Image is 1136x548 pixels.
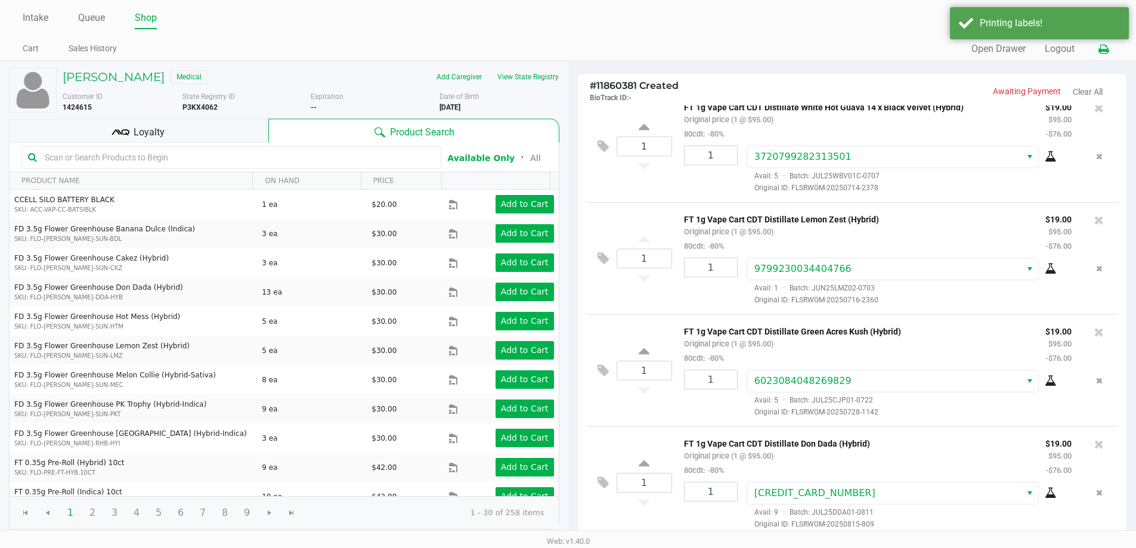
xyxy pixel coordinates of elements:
[754,151,852,162] span: 3720799282313501
[372,376,397,384] span: $30.00
[1048,451,1072,460] small: $95.00
[747,396,873,404] span: Avail: 5 Batch: JUL25CJP01-0722
[258,501,281,524] span: Go to the next page
[23,10,48,26] a: Intake
[1091,145,1107,168] button: Remove the package from the orderLine
[256,219,366,248] td: 3 ea
[705,354,724,363] span: -80%
[10,482,256,511] td: FT 0.35g Pre-Roll (Indica) 10ct
[1021,258,1038,280] button: Select
[530,152,540,165] button: All
[496,458,554,476] button: Add to Cart
[684,339,773,348] small: Original price (1 @ $95.00)
[14,439,252,448] p: SKU: FLO-[PERSON_NAME]-RHB-HYI
[515,152,530,163] span: ᛫
[684,212,1027,224] p: FT 1g Vape Cart CDT Distillate Lemon Zest (Hybrid)
[747,407,1072,417] span: Original ID: FLSRWGM-20250728-1142
[778,396,790,404] span: ·
[496,370,554,389] button: Add to Cart
[372,405,397,413] span: $30.00
[501,287,549,296] app-button-loader: Add to Cart
[169,501,192,524] span: Page 6
[754,263,852,274] span: 9799230034404766
[980,16,1120,30] div: Printing labels!
[1073,86,1103,98] button: Clear All
[590,94,629,102] span: BioTrack ID:
[10,172,252,190] th: PRODUCT NAME
[684,129,724,138] small: 80cdt:
[501,462,549,472] app-button-loader: Add to Cart
[312,507,544,519] kendo-pager-info: 1 - 30 of 258 items
[287,508,296,518] span: Go to the last page
[10,172,559,496] div: Data table
[1048,227,1072,236] small: $95.00
[496,195,554,213] button: Add to Cart
[256,423,366,453] td: 3 ea
[1046,466,1072,475] small: -$76.00
[1021,482,1038,504] button: Select
[1091,258,1107,280] button: Remove the package from the orderLine
[496,341,554,360] button: Add to Cart
[705,129,724,138] span: -80%
[1091,370,1107,392] button: Remove the package from the orderLine
[361,172,442,190] th: PRICE
[311,92,343,101] span: Expiration
[1045,324,1072,336] p: $19.00
[1046,242,1072,250] small: -$76.00
[280,501,303,524] span: Go to the last page
[10,423,256,453] td: FD 3.5g Flower Greenhouse [GEOGRAPHIC_DATA] (Hybrid-Indica)
[213,501,236,524] span: Page 8
[81,501,104,524] span: Page 2
[439,103,460,112] b: [DATE]
[14,351,252,360] p: SKU: FLO-[PERSON_NAME]-SUN-LMZ
[1045,436,1072,448] p: $19.00
[390,125,454,140] span: Product Search
[778,508,790,516] span: ·
[684,436,1027,448] p: FT 1g Vape Cart CDT Distillate Don Dada (Hybrid)
[747,508,874,516] span: Avail: 9 Batch: JUL25DDA01-0811
[501,228,549,238] app-button-loader: Add to Cart
[23,41,39,56] a: Cart
[747,172,880,180] span: Avail: 5 Batch: JUL25WBV01C-0707
[36,501,59,524] span: Go to the previous page
[14,380,252,389] p: SKU: FLO-[PERSON_NAME]-SUN-MEC
[10,190,256,219] td: CCELL SILO BATTERY BLACK
[14,410,252,419] p: SKU: FLO-[PERSON_NAME]-SUN-PKT
[311,103,317,112] b: --
[747,182,1072,193] span: Original ID: FLSRWGM-20250714-2378
[59,501,82,524] span: Page 1
[256,394,366,423] td: 9 ea
[501,316,549,326] app-button-loader: Add to Cart
[372,463,397,472] span: $42.00
[372,493,397,501] span: $42.00
[135,10,157,26] a: Shop
[1045,100,1072,112] p: $19.00
[14,322,252,331] p: SKU: FLO-[PERSON_NAME]-SUN-HTM
[10,394,256,423] td: FD 3.5g Flower Greenhouse PK Trophy (Hybrid-Indica)
[256,277,366,306] td: 13 ea
[372,230,397,238] span: $30.00
[705,242,724,250] span: -80%
[256,190,366,219] td: 1 ea
[10,248,256,277] td: FD 3.5g Flower Greenhouse Cakez (Hybrid)
[125,501,148,524] span: Page 4
[10,219,256,248] td: FD 3.5g Flower Greenhouse Banana Dulce (Indica)
[372,346,397,355] span: $30.00
[684,324,1027,336] p: FT 1g Vape Cart CDT Distillate Green Acres Kush (Hybrid)
[747,284,875,292] span: Avail: 1 Batch: JUN25LMZ02-0703
[1048,339,1072,348] small: $95.00
[182,92,235,101] span: State Registry ID
[182,103,218,112] b: P3KX4062
[501,491,549,501] app-button-loader: Add to Cart
[1048,115,1072,124] small: $95.00
[629,94,632,102] span: -
[10,336,256,365] td: FD 3.5g Flower Greenhouse Lemon Zest (Hybrid)
[496,312,554,330] button: Add to Cart
[501,404,549,413] app-button-loader: Add to Cart
[1021,146,1038,168] button: Select
[429,67,490,86] button: Add Caregiver
[171,70,208,84] span: Medical
[147,501,170,524] span: Page 5
[496,283,554,301] button: Add to Cart
[684,466,724,475] small: 80cdt:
